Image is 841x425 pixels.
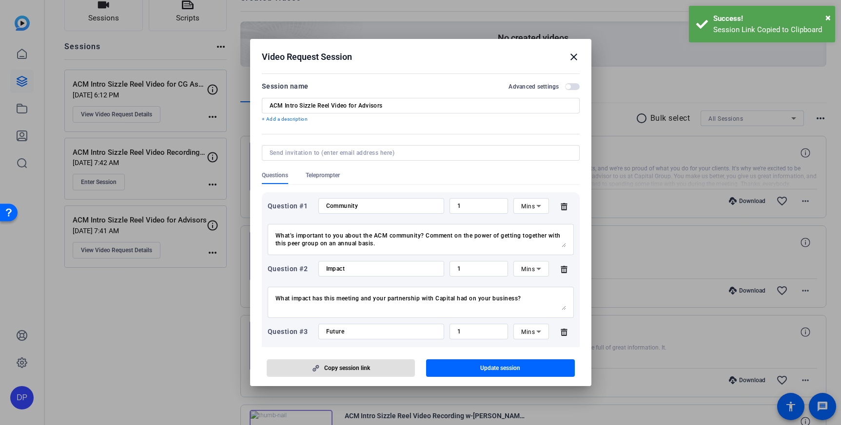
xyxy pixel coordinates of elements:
div: Question #2 [268,263,313,275]
div: Question #1 [268,200,313,212]
span: Mins [521,203,535,210]
div: Video Request Session [262,51,580,63]
input: Send invitation to (enter email address here) [270,149,568,157]
button: Update session [426,359,575,377]
input: Time [457,265,501,273]
span: Questions [262,171,288,179]
div: Session name [262,80,309,92]
span: Update session [480,364,520,372]
span: × [825,12,831,23]
input: Enter your question here [326,202,436,210]
div: Success! [713,13,828,24]
button: Close [825,10,831,25]
button: Copy session link [267,359,415,377]
span: Copy session link [324,364,370,372]
input: Enter Session Name [270,102,572,110]
input: Enter your question here [326,265,436,273]
span: Mins [521,266,535,273]
input: Time [457,328,501,335]
span: Mins [521,329,535,335]
div: Question #3 [268,326,313,337]
input: Enter your question here [326,328,436,335]
span: Teleprompter [306,171,340,179]
input: Time [457,202,501,210]
mat-icon: close [568,51,580,63]
p: + Add a description [262,115,580,123]
div: Session Link Copied to Clipboard [713,24,828,36]
h2: Advanced settings [509,83,559,91]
